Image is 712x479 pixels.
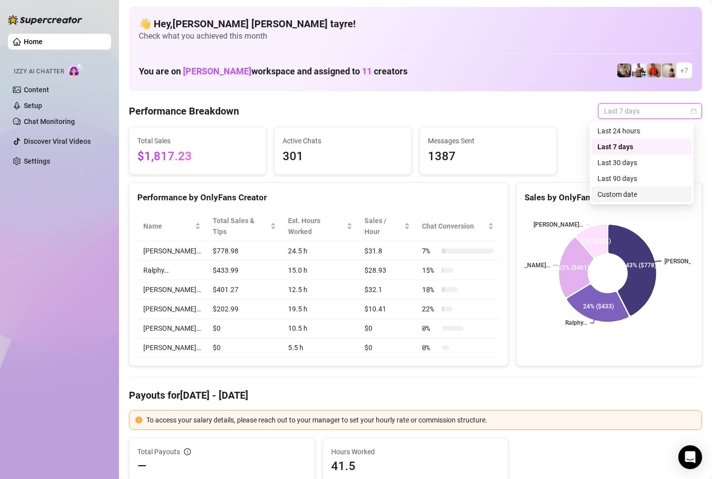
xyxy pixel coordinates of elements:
[592,155,692,171] div: Last 30 days
[213,215,268,237] span: Total Sales & Tips
[422,342,438,353] span: 0 %
[422,221,486,232] span: Chat Conversion
[137,147,258,166] span: $1,817.23
[207,241,282,261] td: $778.98
[137,241,207,261] td: [PERSON_NAME]…
[422,323,438,334] span: 0 %
[207,280,282,299] td: $401.27
[597,141,686,152] div: Last 7 days
[207,338,282,358] td: $0
[662,63,676,77] img: Ralphy
[597,125,686,136] div: Last 24 hours
[143,221,193,232] span: Name
[358,261,416,280] td: $28.93
[137,446,180,457] span: Total Payouts
[331,446,500,457] span: Hours Worked
[24,137,91,145] a: Discover Viral Videos
[678,445,702,469] div: Open Intercom Messenger
[137,299,207,319] td: [PERSON_NAME]…
[592,171,692,186] div: Last 90 days
[331,458,500,474] span: 41.5
[288,215,345,237] div: Est. Hours Worked
[184,448,191,455] span: info-circle
[24,157,50,165] a: Settings
[283,147,403,166] span: 301
[135,417,142,423] span: exclamation-circle
[592,186,692,202] div: Custom date
[14,67,64,76] span: Izzy AI Chatter
[24,38,43,46] a: Home
[129,388,702,402] h4: Payouts for [DATE] - [DATE]
[183,66,251,76] span: [PERSON_NAME]
[647,63,661,77] img: Justin
[68,63,83,77] img: AI Chatter
[24,102,42,110] a: Setup
[422,284,438,295] span: 18 %
[604,104,696,119] span: Last 7 days
[592,123,692,139] div: Last 24 hours
[362,66,372,76] span: 11
[282,280,358,299] td: 12.5 h
[282,261,358,280] td: 15.0 h
[597,189,686,200] div: Custom date
[139,31,692,42] span: Check what you achieved this month
[428,147,548,166] span: 1387
[416,211,500,241] th: Chat Conversion
[565,320,587,327] text: Ralphy…
[358,299,416,319] td: $10.41
[680,65,688,76] span: + 7
[358,241,416,261] td: $31.8
[137,261,207,280] td: Ralphy…
[282,299,358,319] td: 19.5 h
[358,338,416,358] td: $0
[632,63,646,77] img: JUSTIN
[617,63,631,77] img: George
[358,280,416,299] td: $32.1
[501,262,550,269] text: [PERSON_NAME]…
[358,319,416,338] td: $0
[137,135,258,146] span: Total Sales
[422,265,438,276] span: 15 %
[358,211,416,241] th: Sales / Hour
[207,211,282,241] th: Total Sales & Tips
[282,241,358,261] td: 24.5 h
[422,245,438,256] span: 7 %
[139,17,692,31] h4: 👋 Hey, [PERSON_NAME] [PERSON_NAME] tayre !
[137,191,500,204] div: Performance by OnlyFans Creator
[597,173,686,184] div: Last 90 days
[137,458,147,474] span: —
[592,139,692,155] div: Last 7 days
[364,215,403,237] span: Sales / Hour
[8,15,82,25] img: logo-BBDzfeDw.svg
[282,319,358,338] td: 10.5 h
[139,66,408,77] h1: You are on workspace and assigned to creators
[137,338,207,358] td: [PERSON_NAME]…
[283,135,403,146] span: Active Chats
[24,118,75,125] a: Chat Monitoring
[137,319,207,338] td: [PERSON_NAME]…
[534,221,583,228] text: [PERSON_NAME]…
[691,108,697,114] span: calendar
[422,303,438,314] span: 22 %
[207,299,282,319] td: $202.99
[597,157,686,168] div: Last 30 days
[207,319,282,338] td: $0
[129,104,239,118] h4: Performance Breakdown
[282,338,358,358] td: 5.5 h
[24,86,49,94] a: Content
[146,415,696,425] div: To access your salary details, please reach out to your manager to set your hourly rate or commis...
[428,135,548,146] span: Messages Sent
[137,211,207,241] th: Name
[137,280,207,299] td: [PERSON_NAME]…
[207,261,282,280] td: $433.99
[525,191,694,204] div: Sales by OnlyFans Creator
